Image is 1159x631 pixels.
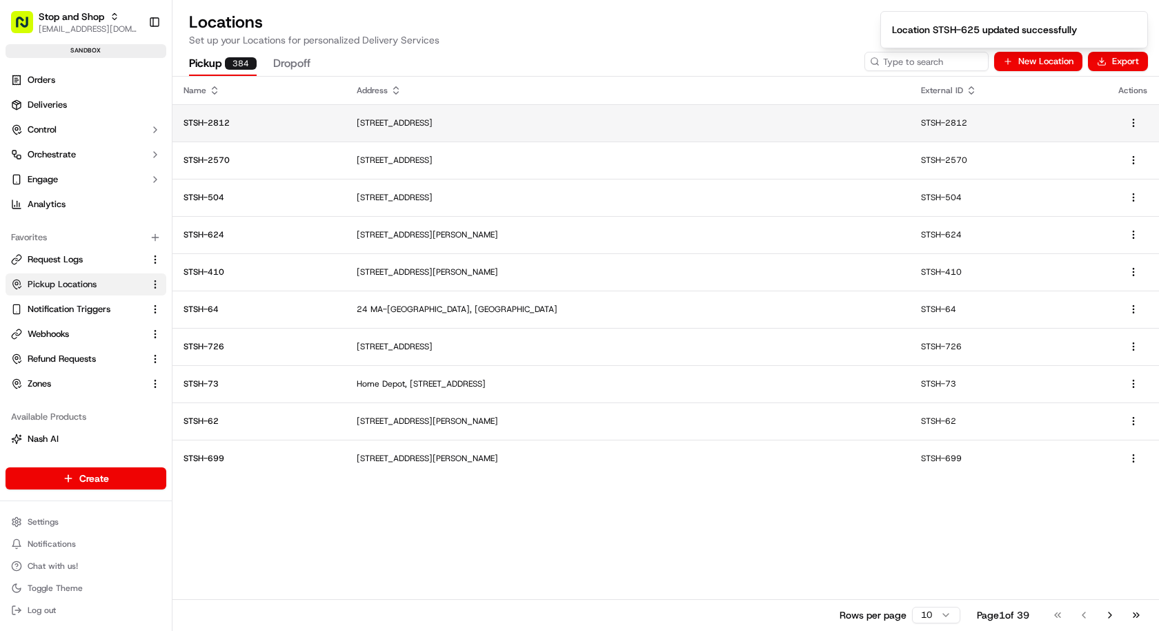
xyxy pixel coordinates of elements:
[6,144,166,166] button: Orchestrate
[28,433,59,445] span: Nash AI
[6,249,166,271] button: Request Logs
[921,453,1096,464] p: STSH-699
[6,273,166,295] button: Pickup Locations
[6,348,166,370] button: Refund Requests
[14,131,39,156] img: 1736555255976-a54dd68f-1ca7-489b-9aae-adbdc363a1c4
[6,298,166,320] button: Notification Triggers
[11,253,144,266] a: Request Logs
[28,353,96,365] span: Refund Requests
[357,266,899,278] p: [STREET_ADDRESS][PERSON_NAME]
[921,85,1096,96] div: External ID
[357,304,899,315] p: 24 MA-[GEOGRAPHIC_DATA], [GEOGRAPHIC_DATA]
[864,52,989,71] input: Type to search
[357,341,899,352] p: [STREET_ADDRESS]
[6,428,166,450] button: Nash AI
[921,304,1096,315] p: STSH-64
[921,378,1096,389] p: STSH-73
[6,44,166,58] div: sandbox
[28,124,57,136] span: Control
[977,608,1029,622] div: Page 1 of 39
[921,266,1096,278] p: STSH-410
[273,52,310,76] button: Dropoff
[28,74,55,86] span: Orders
[6,6,143,39] button: Stop and Shop[EMAIL_ADDRESS][DOMAIN_NAME]
[28,253,83,266] span: Request Logs
[28,303,110,315] span: Notification Triggers
[1118,85,1148,96] div: Actions
[892,23,1077,37] div: Location STSH-625 updated successfully
[111,194,227,219] a: 💻API Documentation
[921,192,1096,203] p: STSH-504
[6,512,166,532] button: Settings
[47,131,226,145] div: Start new chat
[11,278,144,291] a: Pickup Locations
[921,117,1096,128] p: STSH-2812
[357,229,899,240] p: [STREET_ADDRESS][PERSON_NAME]
[79,472,109,485] span: Create
[130,200,221,213] span: API Documentation
[28,538,76,550] span: Notifications
[11,433,161,445] a: Nash AI
[184,341,335,352] p: STSH-726
[39,10,104,23] button: Stop and Shop
[6,119,166,141] button: Control
[47,145,175,156] div: We're available if you need us!
[28,148,76,161] span: Orchestrate
[921,341,1096,352] p: STSH-726
[994,52,1082,71] button: New Location
[6,467,166,489] button: Create
[28,173,58,186] span: Engage
[184,155,335,166] p: STSH-2570
[357,378,899,389] p: Home Depot, [STREET_ADDRESS]
[235,135,251,152] button: Start new chat
[184,304,335,315] p: STSH-64
[28,328,69,340] span: Webhooks
[14,13,41,41] img: Nash
[28,278,97,291] span: Pickup Locations
[921,155,1096,166] p: STSH-2570
[189,11,1142,33] h2: Locations
[6,323,166,345] button: Webhooks
[11,303,144,315] a: Notification Triggers
[357,453,899,464] p: [STREET_ADDRESS][PERSON_NAME]
[28,516,59,527] span: Settings
[97,233,167,244] a: Powered byPylon
[6,168,166,191] button: Engage
[357,155,899,166] p: [STREET_ADDRESS]
[39,23,137,35] button: [EMAIL_ADDRESS][DOMAIN_NAME]
[6,226,166,249] div: Favorites
[921,416,1096,427] p: STSH-62
[6,94,166,116] a: Deliveries
[11,353,144,365] a: Refund Requests
[28,561,78,572] span: Chat with us!
[184,453,335,464] p: STSH-699
[184,229,335,240] p: STSH-624
[137,233,167,244] span: Pylon
[28,605,56,616] span: Log out
[6,534,166,554] button: Notifications
[11,328,144,340] a: Webhooks
[184,117,335,128] p: STSH-2812
[8,194,111,219] a: 📗Knowledge Base
[28,200,106,213] span: Knowledge Base
[11,378,144,390] a: Zones
[840,608,907,622] p: Rows per page
[184,378,335,389] p: STSH-73
[6,579,166,598] button: Toggle Theme
[1088,52,1148,71] button: Export
[6,69,166,91] a: Orders
[6,406,166,428] div: Available Products
[28,583,83,594] span: Toggle Theme
[184,266,335,278] p: STSH-410
[28,378,51,390] span: Zones
[357,85,899,96] div: Address
[117,201,128,212] div: 💻
[189,33,1142,47] p: Set up your Locations for personalized Delivery Services
[357,192,899,203] p: [STREET_ADDRESS]
[28,198,66,211] span: Analytics
[14,201,25,212] div: 📗
[36,88,248,103] input: Got a question? Start typing here...
[28,99,67,111] span: Deliveries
